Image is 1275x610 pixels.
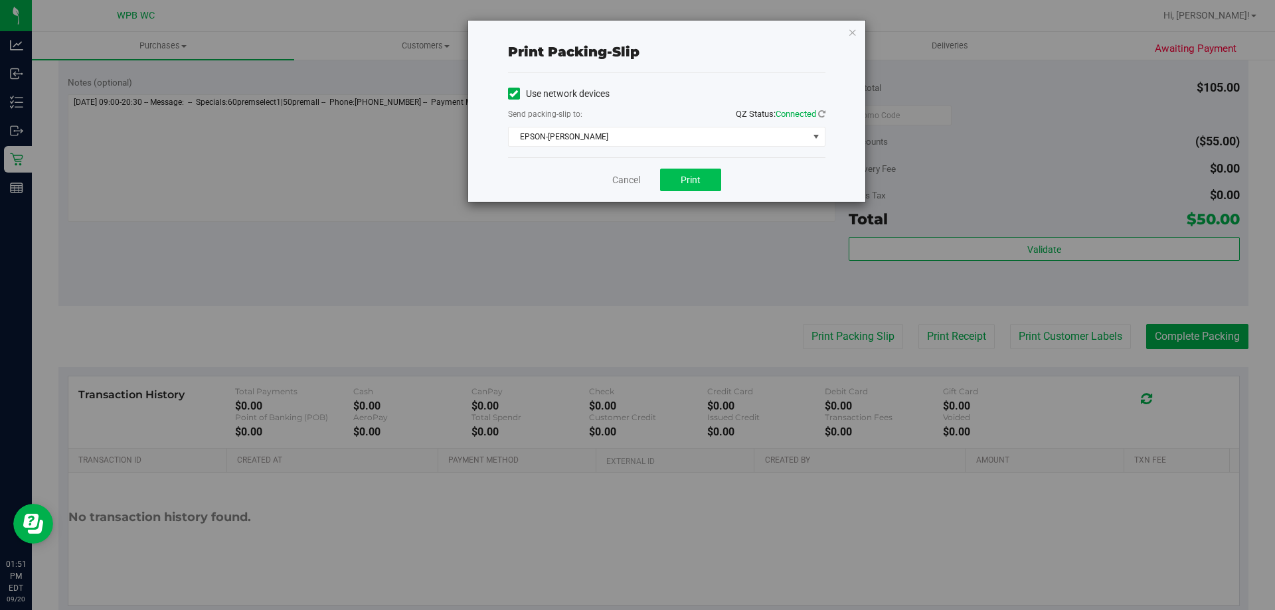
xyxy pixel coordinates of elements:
span: QZ Status: [736,109,825,119]
span: Connected [776,109,816,119]
span: Print [681,175,701,185]
span: EPSON-[PERSON_NAME] [509,127,808,146]
iframe: Resource center [13,504,53,544]
label: Send packing-slip to: [508,108,582,120]
span: Print packing-slip [508,44,639,60]
button: Print [660,169,721,191]
a: Cancel [612,173,640,187]
span: select [807,127,824,146]
label: Use network devices [508,87,610,101]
